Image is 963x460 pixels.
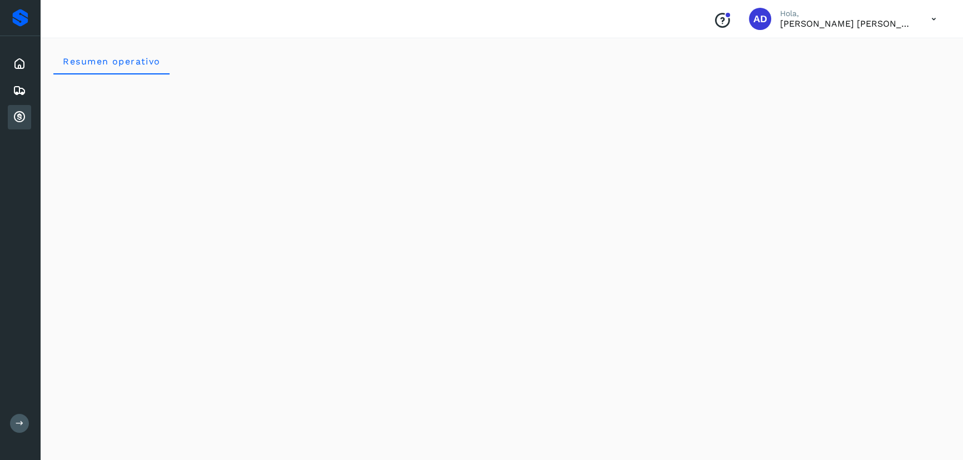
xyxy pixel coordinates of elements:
div: Cuentas por cobrar [8,105,31,129]
span: Resumen operativo [62,56,161,67]
div: Embarques [8,78,31,103]
div: Inicio [8,52,31,76]
p: Hola, [780,9,914,18]
p: ALMA DELIA CASTAÑEDA MERCADO [780,18,914,29]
